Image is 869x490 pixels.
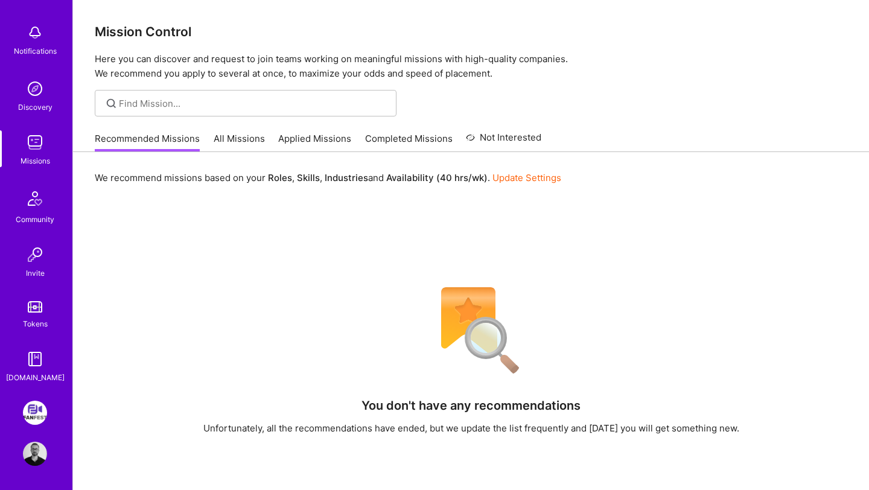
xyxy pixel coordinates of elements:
b: Roles [268,172,292,183]
b: Industries [325,172,368,183]
div: Notifications [14,45,57,57]
img: discovery [23,77,47,101]
img: teamwork [23,130,47,154]
h3: Mission Control [95,24,847,39]
img: FanFest: Media Engagement Platform [23,401,47,425]
div: Missions [21,154,50,167]
div: Discovery [18,101,53,113]
div: Tokens [23,317,48,330]
h4: You don't have any recommendations [361,398,581,413]
a: Not Interested [466,130,541,152]
div: Unfortunately, all the recommendations have ended, but we update the list frequently and [DATE] y... [203,422,739,434]
img: Invite [23,243,47,267]
a: Update Settings [492,172,561,183]
p: Here you can discover and request to join teams working on meaningful missions with high-quality ... [95,52,847,81]
p: We recommend missions based on your , , and . [95,171,561,184]
input: Find Mission... [119,97,387,110]
a: User Avatar [20,442,50,466]
b: Availability (40 hrs/wk) [386,172,488,183]
img: tokens [28,301,42,313]
img: bell [23,21,47,45]
a: All Missions [214,132,265,152]
img: No Results [420,279,523,382]
a: Recommended Missions [95,132,200,152]
div: Community [16,213,54,226]
i: icon SearchGrey [104,97,118,110]
img: Community [21,184,49,213]
img: guide book [23,347,47,371]
img: User Avatar [23,442,47,466]
div: Invite [26,267,45,279]
a: Completed Missions [365,132,453,152]
b: Skills [297,172,320,183]
a: FanFest: Media Engagement Platform [20,401,50,425]
a: Applied Missions [278,132,351,152]
div: [DOMAIN_NAME] [6,371,65,384]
